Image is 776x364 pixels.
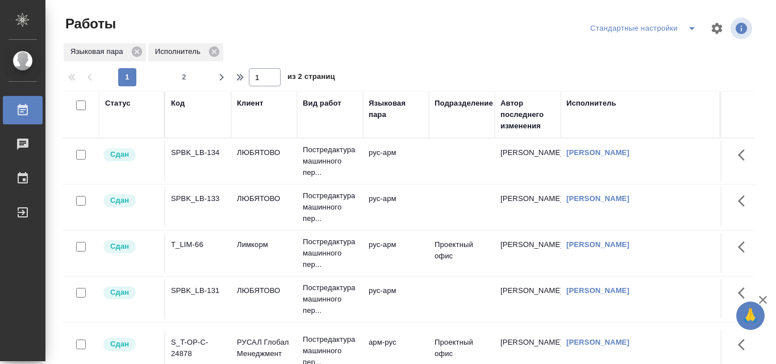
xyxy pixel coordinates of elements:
p: Постредактура машинного пер... [303,282,357,316]
p: Постредактура машинного пер... [303,190,357,224]
p: Исполнитель [155,46,205,57]
div: Языковая пара [64,43,146,61]
div: Вид работ [303,98,341,109]
span: Посмотреть информацию [731,18,754,39]
span: Настроить таблицу [703,15,731,42]
div: Исполнитель [566,98,616,109]
td: [PERSON_NAME] [495,141,561,181]
a: [PERSON_NAME] [566,240,629,249]
p: Сдан [110,195,129,206]
a: [PERSON_NAME] [566,338,629,346]
span: 🙏 [741,304,760,328]
div: split button [587,19,703,37]
div: Клиент [237,98,263,109]
p: ЛЮБЯТОВО [237,285,291,296]
div: Менеджер проверил работу исполнителя, передает ее на следующий этап [102,193,158,208]
p: РУСАЛ Глобал Менеджмент [237,337,291,359]
button: Здесь прячутся важные кнопки [731,331,758,358]
span: 2 [175,72,193,83]
div: T_LIM-66 [171,239,226,250]
td: [PERSON_NAME] [495,279,561,319]
div: Автор последнего изменения [500,98,555,132]
button: 🙏 [736,302,765,330]
p: Языковая пара [70,46,127,57]
div: Языковая пара [369,98,423,120]
span: Работы [62,15,116,33]
a: [PERSON_NAME] [566,148,629,157]
p: ЛЮБЯТОВО [237,147,291,158]
td: рус-арм [363,141,429,181]
div: Менеджер проверил работу исполнителя, передает ее на следующий этап [102,147,158,162]
button: 2 [175,68,193,86]
td: Проектный офис [429,233,495,273]
p: Сдан [110,149,129,160]
button: Здесь прячутся важные кнопки [731,279,758,307]
div: SPBK_LB-133 [171,193,226,204]
div: Код [171,98,185,109]
p: Сдан [110,287,129,298]
p: Постредактура машинного пер... [303,236,357,270]
button: Здесь прячутся важные кнопки [731,233,758,261]
p: Лимкорм [237,239,291,250]
p: Сдан [110,338,129,350]
div: SPBK_LB-134 [171,147,226,158]
span: из 2 страниц [287,70,335,86]
button: Здесь прячутся важные кнопки [731,187,758,215]
div: Статус [105,98,131,109]
p: Сдан [110,241,129,252]
td: рус-арм [363,233,429,273]
div: Исполнитель [148,43,223,61]
p: Постредактура машинного пер... [303,144,357,178]
button: Здесь прячутся важные кнопки [731,141,758,169]
td: [PERSON_NAME] [495,187,561,227]
p: ЛЮБЯТОВО [237,193,291,204]
td: рус-арм [363,279,429,319]
div: SPBK_LB-131 [171,285,226,296]
a: [PERSON_NAME] [566,286,629,295]
td: [PERSON_NAME] [495,233,561,273]
div: S_T-OP-C-24878 [171,337,226,359]
div: Менеджер проверил работу исполнителя, передает ее на следующий этап [102,285,158,300]
div: Подразделение [435,98,493,109]
a: [PERSON_NAME] [566,194,629,203]
td: рус-арм [363,187,429,227]
div: Менеджер проверил работу исполнителя, передает ее на следующий этап [102,239,158,254]
div: Менеджер проверил работу исполнителя, передает ее на следующий этап [102,337,158,352]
